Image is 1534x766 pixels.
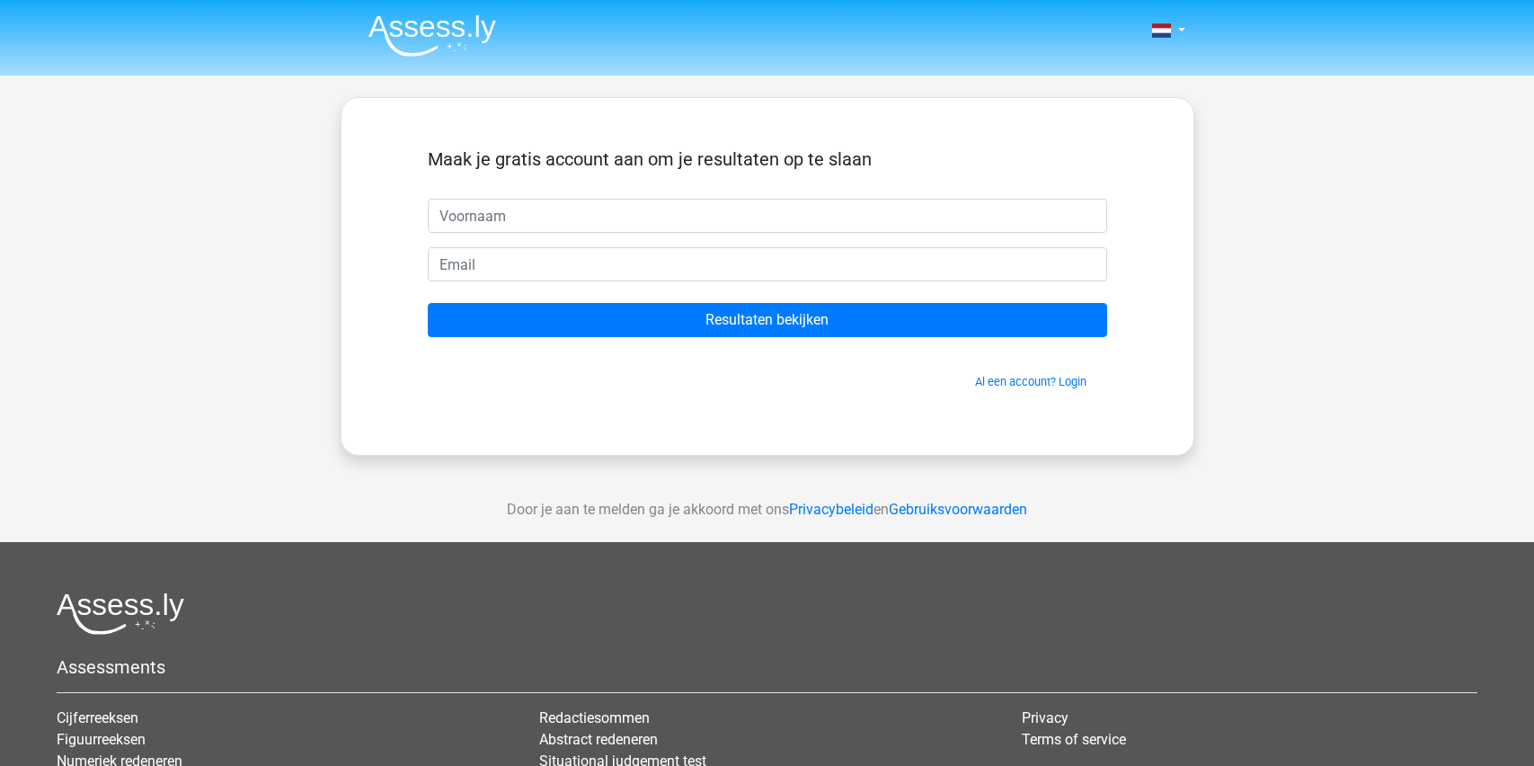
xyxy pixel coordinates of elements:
a: Cijferreeksen [57,709,138,726]
input: Voornaam [428,199,1107,233]
input: Email [428,247,1107,281]
a: Privacybeleid [789,501,873,518]
img: Assessly logo [57,592,184,635]
h5: Maak je gratis account aan om je resultaten op te slaan [428,148,1107,170]
a: Abstract redeneren [539,731,658,748]
input: Resultaten bekijken [428,303,1107,337]
a: Redactiesommen [539,709,650,726]
img: Assessly [368,14,496,57]
a: Figuurreeksen [57,731,146,748]
a: Gebruiksvoorwaarden [889,501,1027,518]
h5: Assessments [57,656,1477,678]
a: Al een account? Login [975,375,1086,388]
a: Privacy [1022,709,1068,726]
a: Terms of service [1022,731,1126,748]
